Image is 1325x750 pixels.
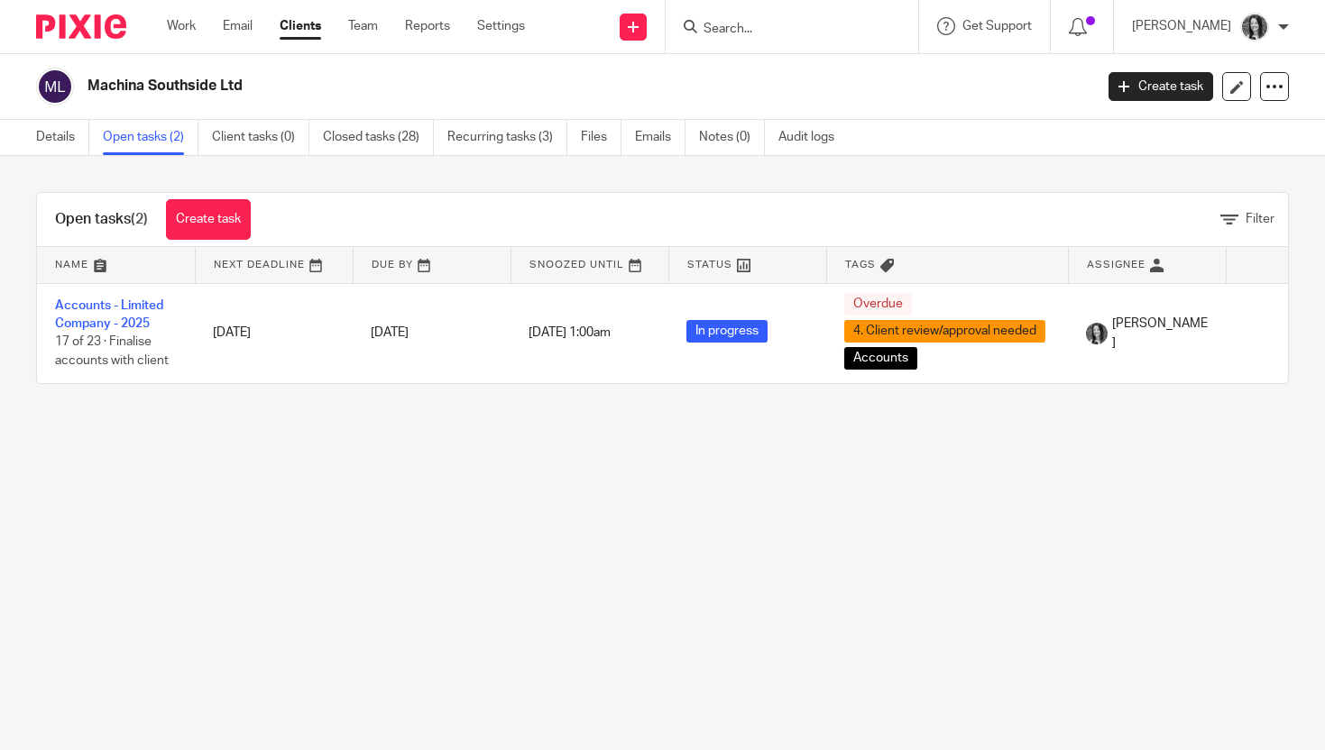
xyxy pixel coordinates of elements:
[103,120,198,155] a: Open tasks (2)
[36,68,74,105] img: svg%3E
[55,299,163,330] a: Accounts - Limited Company - 2025
[280,17,321,35] a: Clients
[581,120,621,155] a: Files
[687,260,732,270] span: Status
[1132,17,1231,35] p: [PERSON_NAME]
[844,320,1045,343] span: 4. Client review/approval needed
[195,283,353,383] td: [DATE]
[131,212,148,226] span: (2)
[844,347,917,370] span: Accounts
[405,17,450,35] a: Reports
[699,120,765,155] a: Notes (0)
[371,326,409,339] span: [DATE]
[702,22,864,38] input: Search
[1086,323,1108,344] img: brodie%203%20small.jpg
[323,120,434,155] a: Closed tasks (28)
[212,120,309,155] a: Client tasks (0)
[36,120,89,155] a: Details
[166,199,251,240] a: Create task
[962,20,1032,32] span: Get Support
[1246,213,1274,225] span: Filter
[1109,72,1213,101] a: Create task
[477,17,525,35] a: Settings
[348,17,378,35] a: Team
[778,120,848,155] a: Audit logs
[529,326,611,339] span: [DATE] 1:00am
[844,293,912,316] span: Overdue
[223,17,253,35] a: Email
[36,14,126,39] img: Pixie
[845,260,876,270] span: Tags
[686,320,768,343] span: In progress
[1112,315,1208,352] span: [PERSON_NAME]
[1240,13,1269,41] img: brodie%203%20small.jpg
[167,17,196,35] a: Work
[635,120,686,155] a: Emails
[55,336,169,368] span: 17 of 23 · Finalise accounts with client
[447,120,567,155] a: Recurring tasks (3)
[529,260,624,270] span: Snoozed Until
[55,210,148,229] h1: Open tasks
[87,77,883,96] h2: Machina Southside Ltd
